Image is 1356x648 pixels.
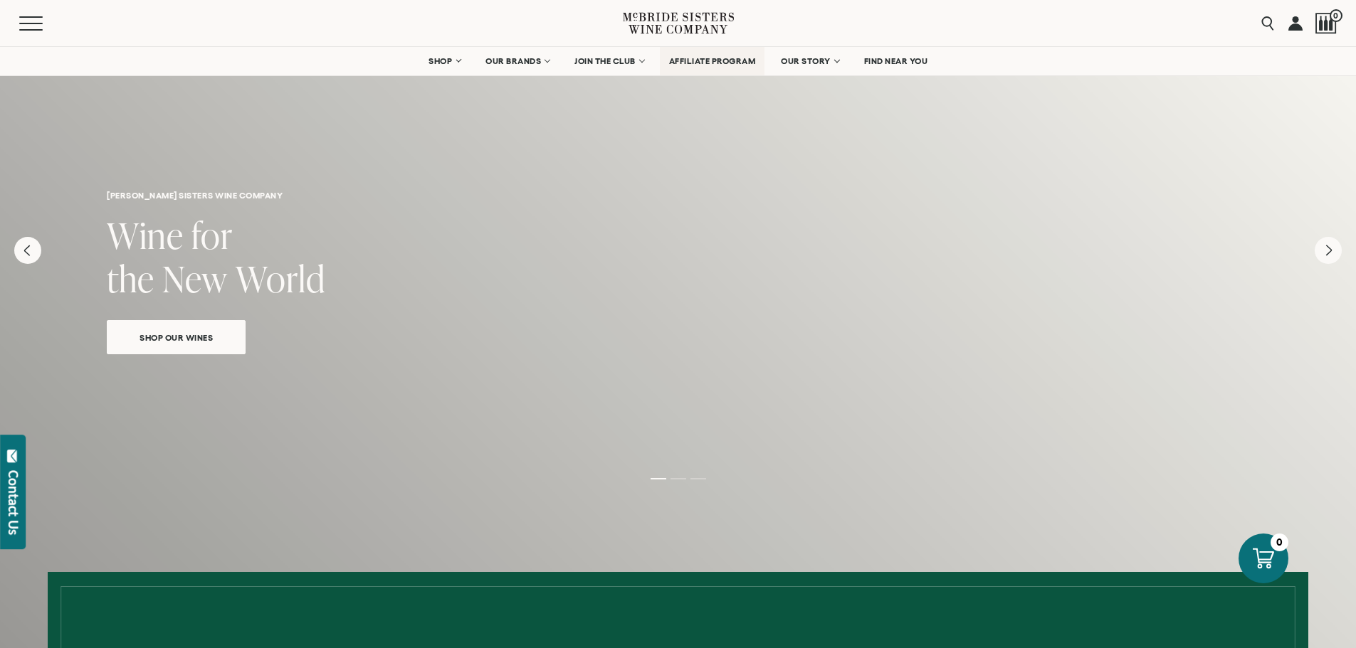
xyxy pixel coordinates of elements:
[419,47,469,75] a: SHOP
[565,47,653,75] a: JOIN THE CLUB
[660,47,765,75] a: AFFILIATE PROGRAM
[429,56,453,66] span: SHOP
[1271,533,1288,551] div: 0
[162,254,228,303] span: New
[107,254,154,303] span: the
[107,211,184,260] span: Wine
[107,320,246,354] a: Shop Our Wines
[107,191,1249,200] h6: [PERSON_NAME] sisters wine company
[14,237,41,264] button: Previous
[19,16,70,31] button: Mobile Menu Trigger
[690,478,706,479] li: Page dot 3
[191,211,233,260] span: for
[236,254,325,303] span: World
[772,47,848,75] a: OUR STORY
[476,47,558,75] a: OUR BRANDS
[669,56,756,66] span: AFFILIATE PROGRAM
[115,329,238,346] span: Shop Our Wines
[864,56,928,66] span: FIND NEAR YOU
[651,478,666,479] li: Page dot 1
[1330,9,1342,22] span: 0
[6,470,21,535] div: Contact Us
[1315,237,1342,264] button: Next
[781,56,831,66] span: OUR STORY
[574,56,636,66] span: JOIN THE CLUB
[855,47,937,75] a: FIND NEAR YOU
[485,56,541,66] span: OUR BRANDS
[671,478,686,479] li: Page dot 2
